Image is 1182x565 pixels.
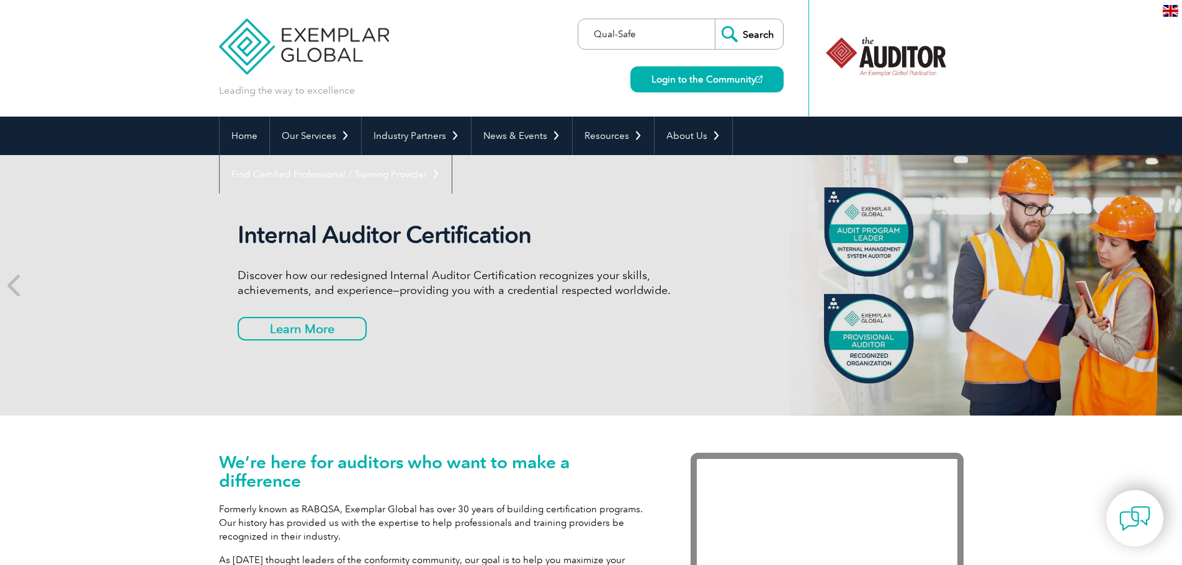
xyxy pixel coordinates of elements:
a: News & Events [472,117,572,155]
p: Formerly known as RABQSA, Exemplar Global has over 30 years of building certification programs. O... [219,502,653,543]
h1: We’re here for auditors who want to make a difference [219,453,653,490]
a: Find Certified Professional / Training Provider [220,155,452,194]
p: Discover how our redesigned Internal Auditor Certification recognizes your skills, achievements, ... [238,268,703,298]
h2: Internal Auditor Certification [238,221,703,249]
input: Search [715,19,783,49]
p: Leading the way to excellence [219,84,355,97]
a: Home [220,117,269,155]
img: contact-chat.png [1119,503,1150,534]
img: open_square.png [756,76,763,82]
a: Login to the Community [630,66,784,92]
a: Learn More [238,317,367,340]
img: en [1163,5,1178,17]
a: About Us [655,117,732,155]
a: Industry Partners [362,117,471,155]
a: Our Services [270,117,361,155]
a: Resources [573,117,654,155]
